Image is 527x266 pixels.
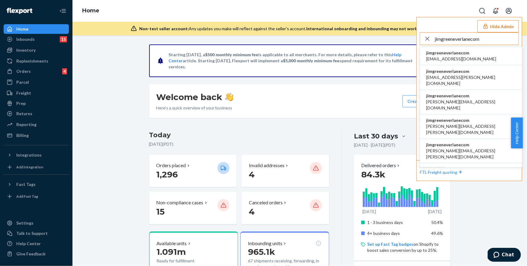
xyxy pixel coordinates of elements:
span: [PERSON_NAME][EMAIL_ADDRESS][PERSON_NAME][DOMAIN_NAME] [426,123,516,135]
span: 84.3k [361,169,385,180]
div: Give Feedback [16,251,46,257]
span: [EMAIL_ADDRESS][PERSON_NAME][DOMAIN_NAME] [426,74,516,86]
span: jimgreeneverlanecom [426,93,516,99]
p: Orders placed [156,162,186,169]
button: Invalid addresses 4 [242,155,329,187]
div: Returns [16,111,32,117]
div: Add Fast Tag [16,194,38,199]
button: Orders placed 1,296 [149,155,237,187]
button: Non-compliance cases 15 [149,192,237,224]
div: Replenishments [16,58,48,64]
button: Delivered orders [361,162,401,169]
div: Orders [16,68,31,74]
button: Open account menu [503,5,515,17]
img: hand-wave emoji [225,93,233,101]
div: Billing [16,132,29,138]
p: on Shopify to boost sales conversion by up to 25%. [367,241,443,253]
div: Prep [16,100,26,106]
input: Search or paste seller ID [435,33,519,45]
span: 50.4% [432,220,443,225]
div: Any updates you make will reflect against the seller's account. [139,26,463,32]
span: 1,296 [156,169,178,180]
span: [EMAIL_ADDRESS][DOMAIN_NAME] [426,56,496,62]
button: Hide Admin [477,20,519,32]
button: Open Search Box [476,5,488,17]
a: Inventory [4,45,69,55]
a: Billing [4,131,69,140]
iframe: Opens a widget where you can chat to one of our agents [488,248,521,263]
p: 4+ business days [367,230,427,236]
div: Fast Tags [16,181,36,187]
span: 15 [156,206,165,217]
span: Non-test seller account: [139,26,189,31]
a: Freight [4,88,69,98]
span: 49.6% [432,231,443,236]
h1: Welcome back [156,92,233,102]
p: Inbounding units [248,240,282,247]
a: Add Fast Tag [4,192,69,201]
div: Add Integration [16,164,43,170]
span: 4 [249,169,255,180]
button: Help Center [511,118,523,148]
button: Talk to Support [4,229,69,238]
p: 1 - 3 business days [367,219,427,225]
button: Close Navigation [57,5,69,17]
div: Settings [16,220,34,226]
a: Replenishments [4,56,69,66]
button: Open notifications [490,5,502,17]
h3: Today [149,130,329,140]
p: Available units [157,240,187,247]
p: Starting [DATE], a is applicable to all merchants. For more details, please refer to this article... [169,52,430,70]
p: Here’s a quick overview of your business [156,105,233,111]
ol: breadcrumbs [77,2,104,20]
p: Canceled orders [249,199,283,206]
span: $5,000 monthly minimum fee [283,58,340,63]
span: 1.091m [157,247,186,257]
p: [DATE] [362,209,376,215]
button: Fast Tags [4,180,69,189]
a: Home [82,7,99,14]
a: Returns [4,109,69,118]
button: Integrations [4,150,69,160]
div: Inbounds [16,36,35,42]
span: 965.1k [248,247,275,257]
p: [DATE] ( PDT ) [149,141,329,147]
span: [PERSON_NAME][EMAIL_ADDRESS][PERSON_NAME][DOMAIN_NAME] [426,148,516,160]
div: Last 30 days [354,131,398,141]
div: 4 [62,68,67,74]
div: 15 [60,36,67,42]
div: Home [16,26,28,32]
span: [PERSON_NAME][EMAIL_ADDRESS][DOMAIN_NAME] [426,99,516,111]
button: Create new [403,95,443,107]
p: Ready for fulfillment [157,258,213,264]
a: Parcel [4,77,69,87]
div: Parcel [16,79,29,85]
span: 4 [249,206,255,217]
span: International onboarding and inbounding may not work during impersonation. [306,26,463,31]
a: Add Integration [4,162,69,172]
div: Freight [16,90,31,96]
a: Prep [4,99,69,108]
span: jimgreeneverlanecom [426,142,516,148]
span: $500 monthly minimum fee [205,52,259,57]
div: Talk to Support [16,230,48,236]
button: Canceled orders 4 [242,192,329,224]
a: Reporting [4,120,69,129]
a: Orders4 [4,66,69,76]
p: [DATE] [428,209,442,215]
a: Help Center [4,239,69,248]
a: Settings [4,218,69,228]
div: Reporting [16,122,37,128]
a: FTL Freight quoting [420,170,463,175]
span: jimgreeneverlanecom [426,50,496,56]
img: Flexport logo [7,8,32,14]
a: Set up Fast Tag badges [367,242,413,247]
div: Inventory [16,47,36,53]
div: Help Center [16,241,41,247]
span: jimgreeneverlanecom [426,68,516,74]
a: Inbounds15 [4,34,69,44]
a: Home [4,24,69,34]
